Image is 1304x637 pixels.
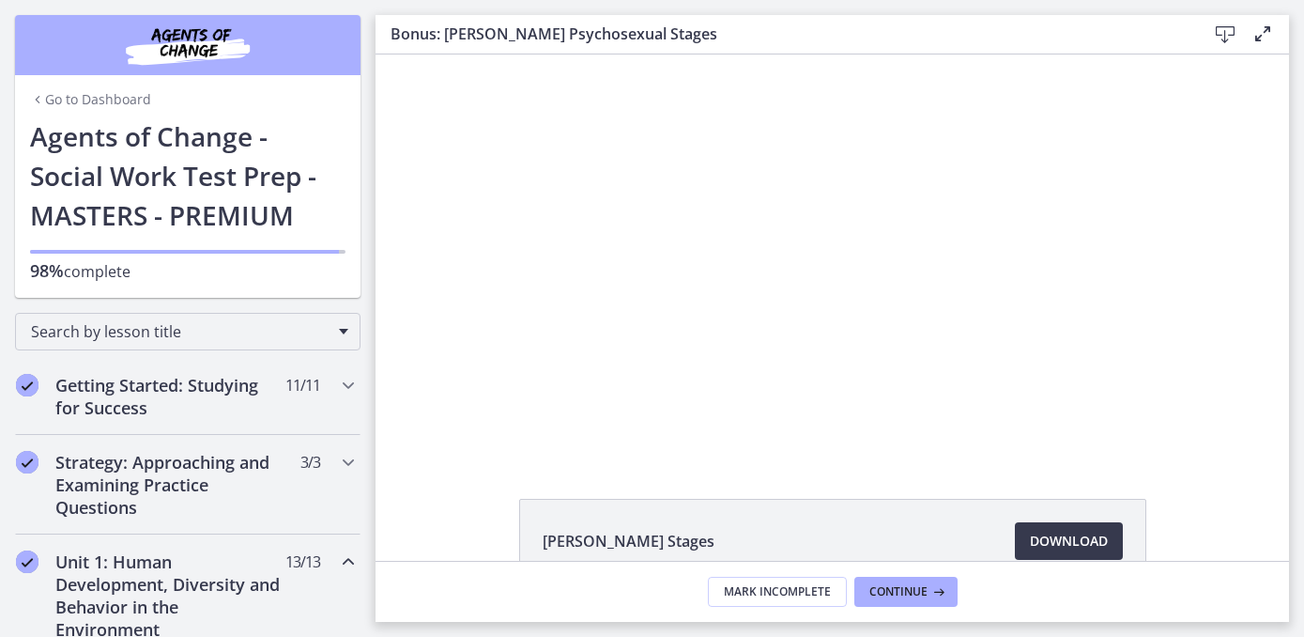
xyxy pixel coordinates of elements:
[16,551,38,573] i: Completed
[300,451,320,474] span: 3 / 3
[376,54,1289,456] iframe: Video Lesson
[708,577,847,607] button: Mark Incomplete
[391,23,1176,45] h3: Bonus: [PERSON_NAME] Psychosexual Stages
[285,374,320,396] span: 11 / 11
[1030,530,1108,552] span: Download
[543,530,714,552] span: [PERSON_NAME] Stages
[285,551,320,573] span: 13 / 13
[30,259,64,282] span: 98%
[854,577,958,607] button: Continue
[724,584,831,599] span: Mark Incomplete
[75,23,300,68] img: Agents of Change
[869,584,928,599] span: Continue
[31,321,330,342] span: Search by lesson title
[16,374,38,396] i: Completed
[1015,522,1123,560] a: Download
[30,90,151,109] a: Go to Dashboard
[55,451,284,519] h2: Strategy: Approaching and Examining Practice Questions
[55,374,284,419] h2: Getting Started: Studying for Success
[16,451,38,474] i: Completed
[30,259,345,283] p: complete
[15,313,361,350] div: Search by lesson title
[30,117,345,235] h1: Agents of Change - Social Work Test Prep - MASTERS - PREMIUM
